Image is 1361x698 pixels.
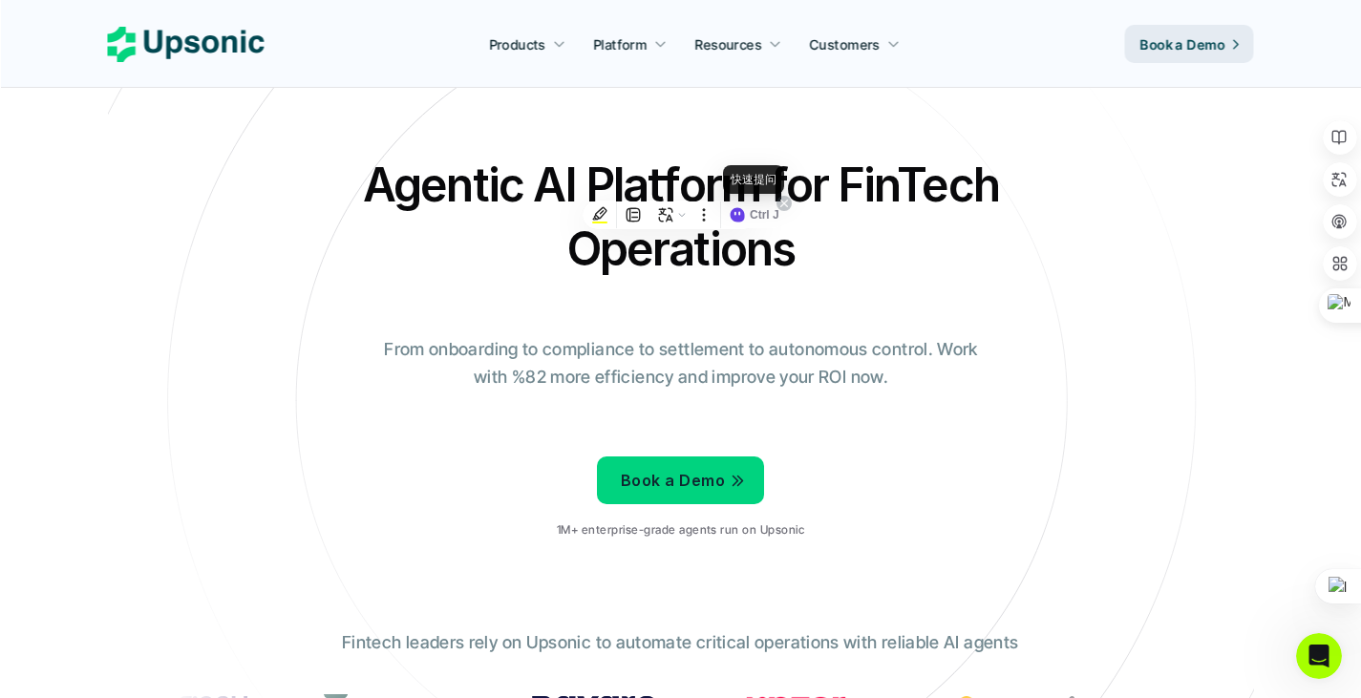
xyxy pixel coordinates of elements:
[1296,633,1342,679] iframe: Intercom live chat
[695,34,762,54] p: Resources
[478,27,577,61] a: Products
[593,34,647,54] p: Platform
[489,34,545,54] p: Products
[597,456,764,504] a: Book a Demo
[347,153,1015,281] h2: Agentic AI Platform for FinTech Operations
[1140,34,1225,54] p: Book a Demo
[342,629,1018,657] p: Fintech leaders rely on Upsonic to automate critical operations with reliable AI agents
[371,336,991,391] p: From onboarding to compliance to settlement to autonomous control. Work with %82 more efficiency ...
[810,34,881,54] p: Customers
[621,467,725,495] p: Book a Demo
[557,523,804,537] p: 1M+ enterprise-grade agents run on Upsonic
[1125,25,1254,63] a: Book a Demo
